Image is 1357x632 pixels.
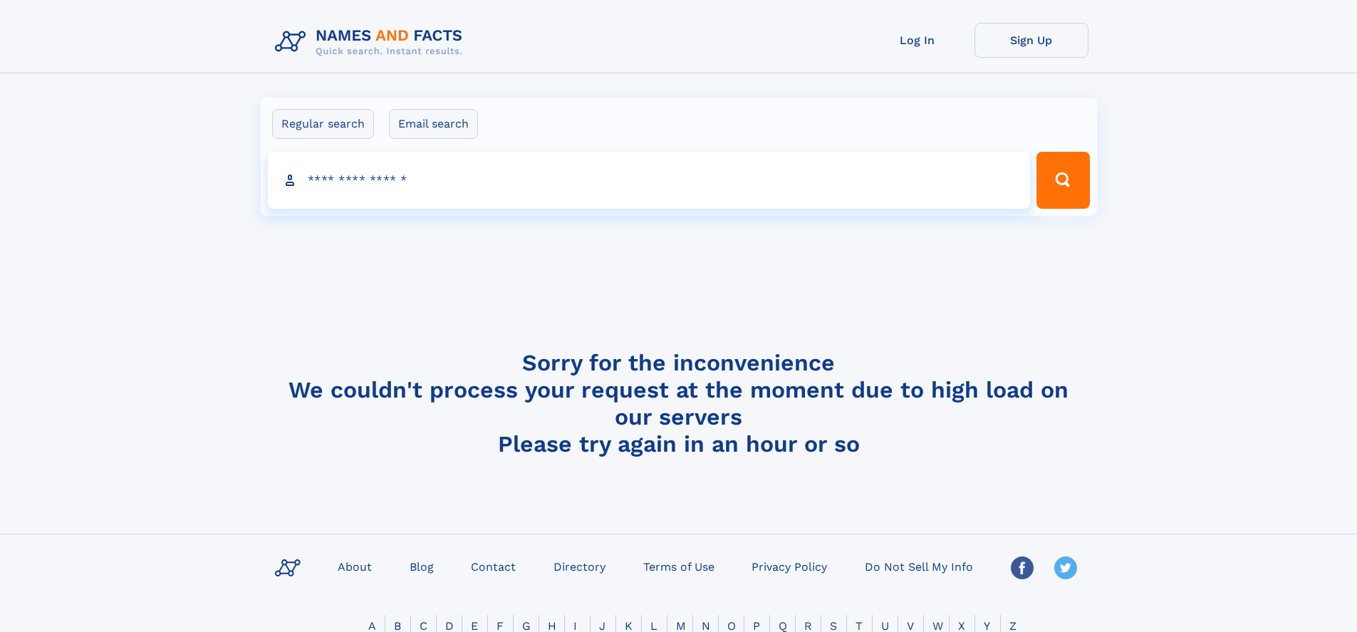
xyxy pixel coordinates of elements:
a: Do Not Sell My Info [859,556,979,576]
a: About [332,556,378,576]
a: Contact [465,556,521,576]
a: Blog [404,556,440,576]
a: Log In [861,23,974,58]
a: Terms of Use [638,556,720,576]
img: Facebook [1011,556,1034,579]
button: Search Button [1036,152,1089,209]
label: Email search [389,109,478,139]
a: Directory [548,556,611,576]
img: Twitter [1054,556,1077,579]
h4: Sorry for the inconvenience We couldn't process your request at the moment due to high load on ou... [269,349,1088,457]
a: Sign Up [974,23,1088,58]
img: Logo Names and Facts [269,23,474,61]
label: Regular search [272,109,374,139]
input: search input [268,152,1031,209]
a: Privacy Policy [746,556,833,576]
